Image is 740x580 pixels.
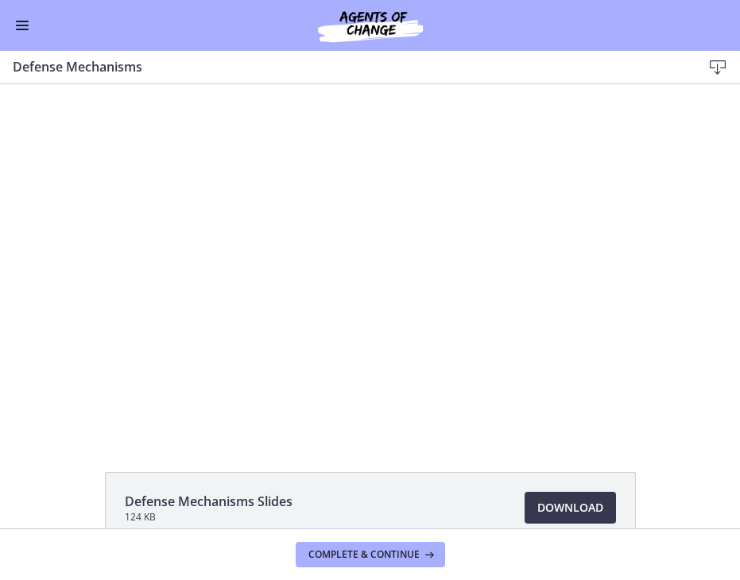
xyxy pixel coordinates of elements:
button: Enable menu [13,16,32,35]
h3: Defense Mechanisms [13,57,676,76]
img: Agents of Change [275,6,466,44]
span: Download [537,498,603,517]
span: Defense Mechanisms Slides [125,492,293,511]
button: Complete & continue [296,542,445,567]
span: 124 KB [125,511,293,524]
a: Download [525,492,616,524]
span: Complete & continue [308,548,420,561]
